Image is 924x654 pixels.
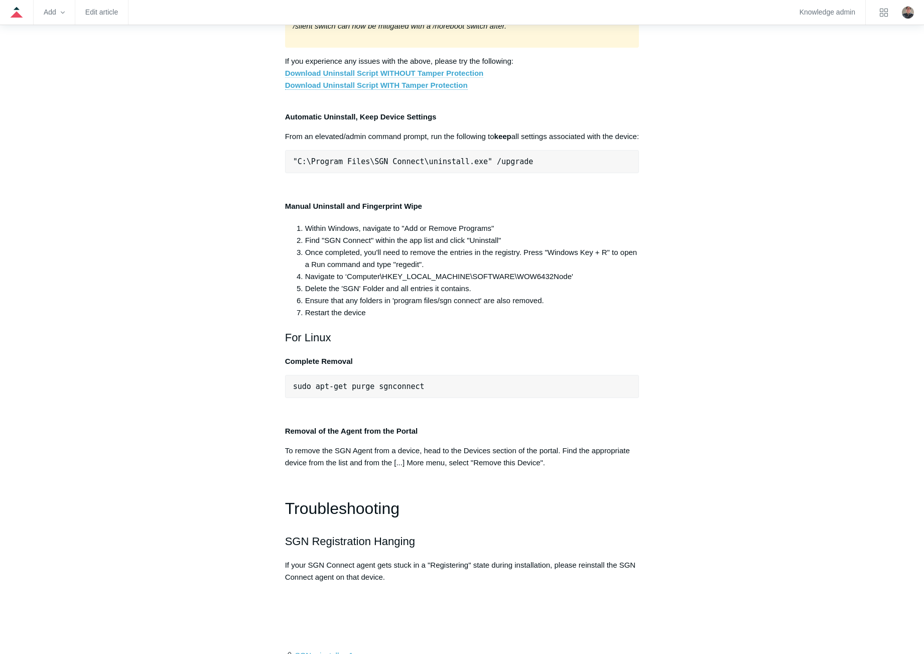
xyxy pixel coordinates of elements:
strong: Automatic Uninstall, Keep Device Settings [285,112,437,121]
strong: Manual Uninstall and Fingerprint Wipe [285,202,422,210]
h2: For Linux [285,329,639,346]
strong: Removal of the Agent from the Portal [285,427,418,435]
h1: Troubleshooting [285,496,639,521]
li: Find "SGN Connect" within the app list and click "Uninstall" [305,234,639,246]
li: Ensure that any folders in 'program files/sgn connect' are also removed. [305,295,639,307]
a: Download Uninstall Script WITH Tamper Protection [285,81,468,90]
img: user avatar [902,7,914,19]
span: From an elevated/admin command prompt, run the following to all settings associated with the device: [285,132,639,141]
span: If your SGN Connect agent gets stuck in a "Registering" state during installation, please reinsta... [285,561,636,581]
p: If you experience any issues with the above, please try the following: [285,55,639,91]
h2: SGN Registration Hanging [285,533,639,550]
span: To remove the SGN Agent from a device, head to the Devices section of the portal. Find the approp... [285,446,630,467]
li: Navigate to ‘Computer\HKEY_LOCAL_MACHINE\SOFTWARE\WOW6432Node' [305,271,639,283]
a: Edit article [85,10,118,15]
li: Delete the 'SGN' Folder and all entries it contains. [305,283,639,295]
span: "C:\Program Files\SGN Connect\uninstall.exe" /upgrade [293,157,534,166]
li: Within Windows, navigate to "Add or Remove Programs" [305,222,639,234]
pre: sudo apt-get purge sgnconnect [285,375,639,398]
li: Once completed, you'll need to remove the entries in the registry. Press "Windows Key + R" to ope... [305,246,639,271]
li: Restart the device [305,307,639,319]
a: Knowledge admin [800,10,855,15]
zd-hc-trigger: Click your profile icon to open the profile menu [902,7,914,19]
strong: Complete Removal [285,357,353,365]
strong: keep [494,132,511,141]
zd-hc-trigger: Add [44,10,65,15]
a: Download Uninstall Script WITHOUT Tamper Protection [285,69,484,78]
